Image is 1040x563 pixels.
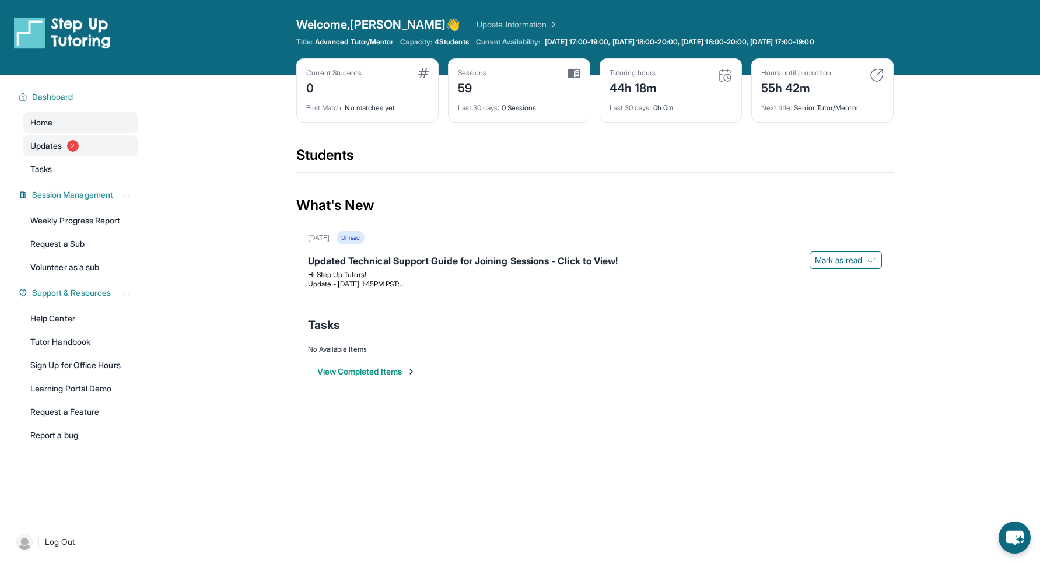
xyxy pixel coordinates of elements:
[306,68,362,78] div: Current Students
[67,140,79,152] span: 2
[32,189,113,201] span: Session Management
[308,345,882,354] div: No Available Items
[12,529,138,555] a: |Log Out
[477,19,558,30] a: Update Information
[815,254,863,266] span: Mark as read
[458,78,487,96] div: 59
[545,37,814,47] span: [DATE] 17:00-19:00, [DATE] 18:00-20:00, [DATE] 18:00-20:00, [DATE] 17:00-19:00
[458,96,580,113] div: 0 Sessions
[610,103,652,112] span: Last 30 days :
[16,534,33,550] img: user-img
[296,37,313,47] span: Title:
[296,146,894,172] div: Students
[308,270,366,279] span: Hi Step Up Tutors!
[476,37,540,47] span: Current Availability:
[418,68,429,78] img: card
[435,37,469,47] span: 4 Students
[23,401,138,422] a: Request a Feature
[306,96,429,113] div: No matches yet
[458,68,487,78] div: Sessions
[27,287,131,299] button: Support & Resources
[23,159,138,180] a: Tasks
[30,140,62,152] span: Updates
[30,163,52,175] span: Tasks
[296,180,894,231] div: What's New
[37,535,40,549] span: |
[23,135,138,156] a: Updates2
[999,522,1031,554] button: chat-button
[23,331,138,352] a: Tutor Handbook
[547,19,558,30] img: Chevron Right
[23,257,138,278] a: Volunteer as a sub
[308,317,340,333] span: Tasks
[810,251,882,269] button: Mark as read
[867,256,877,265] img: Mark as read
[761,78,831,96] div: 55h 42m
[14,16,111,49] img: logo
[761,103,793,112] span: Next title :
[23,378,138,399] a: Learning Portal Demo
[32,287,111,299] span: Support & Resources
[317,366,416,377] button: View Completed Items
[761,68,831,78] div: Hours until promotion
[23,355,138,376] a: Sign Up for Office Hours
[568,68,580,79] img: card
[32,91,73,103] span: Dashboard
[308,233,330,243] div: [DATE]
[27,91,131,103] button: Dashboard
[718,68,732,82] img: card
[23,233,138,254] a: Request a Sub
[23,210,138,231] a: Weekly Progress Report
[308,279,405,288] span: Update - [DATE] 1:45PM PST:
[610,78,657,96] div: 44h 18m
[870,68,884,82] img: card
[23,425,138,446] a: Report a bug
[458,103,500,112] span: Last 30 days :
[337,231,365,244] div: Unread
[610,68,657,78] div: Tutoring hours
[761,96,884,113] div: Senior Tutor/Mentor
[306,78,362,96] div: 0
[30,117,52,128] span: Home
[315,37,393,47] span: Advanced Tutor/Mentor
[45,536,75,548] span: Log Out
[400,37,432,47] span: Capacity:
[308,254,882,270] div: Updated Technical Support Guide for Joining Sessions - Click to View!
[27,189,131,201] button: Session Management
[610,96,732,113] div: 0h 0m
[23,308,138,329] a: Help Center
[306,103,344,112] span: First Match :
[296,16,461,33] span: Welcome, [PERSON_NAME] 👋
[542,37,816,47] a: [DATE] 17:00-19:00, [DATE] 18:00-20:00, [DATE] 18:00-20:00, [DATE] 17:00-19:00
[23,112,138,133] a: Home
